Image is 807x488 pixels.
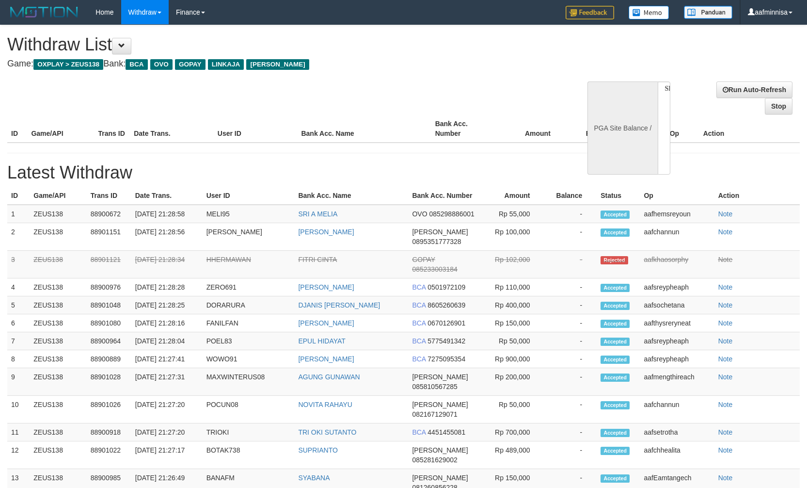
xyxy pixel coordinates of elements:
[718,283,733,291] a: Note
[545,423,597,441] td: -
[412,401,468,408] span: [PERSON_NAME]
[718,301,733,309] a: Note
[545,332,597,350] td: -
[298,337,346,345] a: EPUL HIDAYAT
[483,314,545,332] td: Rp 150,000
[7,396,30,423] td: 10
[298,283,354,291] a: [PERSON_NAME]
[298,301,380,309] a: DJANIS [PERSON_NAME]
[203,278,295,296] td: ZERO691
[483,332,545,350] td: Rp 50,000
[431,115,498,143] th: Bank Acc. Number
[412,238,461,245] span: 0895351777328
[131,350,203,368] td: [DATE] 21:27:41
[130,115,214,143] th: Date Trans.
[87,278,131,296] td: 88900976
[640,223,714,251] td: aafchannun
[298,474,330,482] a: SYABANA
[427,355,465,363] span: 7275095354
[412,210,427,218] span: OVO
[7,332,30,350] td: 7
[203,332,295,350] td: POEL83
[95,115,130,143] th: Trans ID
[684,6,732,19] img: panduan.png
[640,423,714,441] td: aafsetrotha
[601,374,630,382] span: Accepted
[412,337,426,345] span: BCA
[203,423,295,441] td: TRIOKI
[545,187,597,205] th: Balance
[601,401,630,409] span: Accepted
[412,373,468,381] span: [PERSON_NAME]
[412,456,457,464] span: 085281629002
[298,446,337,454] a: SUPRIANTO
[412,319,426,327] span: BCA
[30,187,87,205] th: Game/API
[175,59,206,70] span: GOPAY
[427,337,465,345] span: 5775491342
[33,59,103,70] span: OXPLAY > ZEUS138
[640,368,714,396] td: aafmengthireach
[131,396,203,423] td: [DATE] 21:27:20
[429,210,474,218] span: 085298886001
[131,205,203,223] td: [DATE] 21:28:58
[7,223,30,251] td: 2
[87,251,131,278] td: 88901121
[640,205,714,223] td: aafhemsreyoun
[412,265,457,273] span: 085233003184
[412,428,426,436] span: BCA
[483,423,545,441] td: Rp 700,000
[203,251,295,278] td: HHERMAWAN
[203,441,295,469] td: BOTAK738
[298,373,360,381] a: AGUNG GUNAWAN
[545,205,597,223] td: -
[718,401,733,408] a: Note
[298,319,354,327] a: [PERSON_NAME]
[640,350,714,368] td: aafsreypheaph
[30,368,87,396] td: ZEUS138
[30,278,87,296] td: ZEUS138
[629,6,669,19] img: Button%20Memo.svg
[7,368,30,396] td: 9
[483,350,545,368] td: Rp 900,000
[408,187,483,205] th: Bank Acc. Number
[7,5,81,19] img: MOTION_logo.png
[7,423,30,441] td: 11
[298,228,354,236] a: [PERSON_NAME]
[716,81,792,98] a: Run Auto-Refresh
[765,98,792,114] a: Stop
[483,251,545,278] td: Rp 102,000
[412,283,426,291] span: BCA
[87,296,131,314] td: 88901048
[203,205,295,223] td: MELI95
[203,223,295,251] td: [PERSON_NAME]
[483,205,545,223] td: Rp 55,000
[640,332,714,350] td: aafsreypheaph
[131,441,203,469] td: [DATE] 21:27:17
[427,428,465,436] span: 4451455081
[7,278,30,296] td: 4
[7,163,800,182] h1: Latest Withdraw
[601,356,630,364] span: Accepted
[412,383,457,390] span: 085810567285
[7,314,30,332] td: 6
[87,368,131,396] td: 88901028
[412,410,457,418] span: 082167129071
[718,210,733,218] a: Note
[30,332,87,350] td: ZEUS138
[131,314,203,332] td: [DATE] 21:28:16
[640,314,714,332] td: aafthysreryneat
[203,350,295,368] td: WOWO91
[298,401,352,408] a: NOVITA RAHAYU
[203,296,295,314] td: DORARURA
[294,187,408,205] th: Bank Acc. Name
[601,284,630,292] span: Accepted
[640,441,714,469] td: aafchhealita
[87,314,131,332] td: 88901080
[30,223,87,251] td: ZEUS138
[587,81,657,175] div: PGA Site Balance /
[483,278,545,296] td: Rp 110,000
[601,474,630,483] span: Accepted
[640,278,714,296] td: aafsreypheaph
[298,256,337,263] a: FITRI CINTA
